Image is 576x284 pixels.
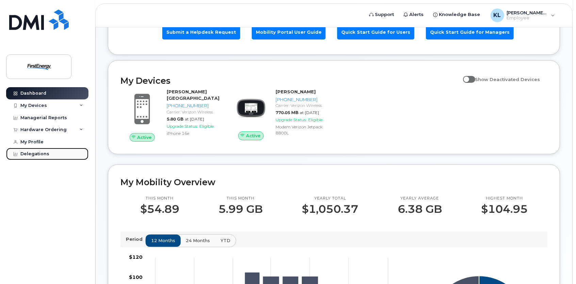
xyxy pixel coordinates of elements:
div: Carrier: Verizon Wireless [276,102,327,108]
span: at [DATE] [185,116,204,122]
h2: My Devices [120,76,460,86]
a: Knowledge Base [429,8,485,21]
input: Show Deactivated Devices [463,73,468,78]
div: Carrier: Verizon Wireless [167,109,219,115]
div: [PHONE_NUMBER] [276,96,327,103]
tspan: $100 [129,274,143,280]
span: [PERSON_NAME][GEOGRAPHIC_DATA] [507,10,548,15]
span: 24 months [186,237,210,244]
p: Highest month [481,196,528,201]
a: Quick Start Guide for Users [337,25,414,40]
a: Support [365,8,399,21]
a: Active[PERSON_NAME][PHONE_NUMBER]Carrier: Verizon Wireless770.05 MBat [DATE]Upgrade Status:Eligib... [229,89,330,140]
div: Modem Verizon Jetpack 8800L [276,124,327,136]
p: Yearly total [302,196,359,201]
p: This month [140,196,179,201]
div: iPhone 16e [167,130,219,136]
span: Eligible [199,124,214,129]
p: Period [126,236,145,242]
span: KL [494,11,501,19]
div: Klingensmith, Laurel A. [486,9,560,22]
span: Alerts [410,11,424,18]
span: 5.80 GB [167,116,183,122]
tspan: $120 [129,254,143,260]
span: Show Deactivated Devices [475,77,540,82]
img: image20231002-3703462-zs44o9.jpeg [235,92,267,125]
p: This month [218,196,263,201]
p: 6.38 GB [398,203,442,215]
span: Upgrade Status: [276,117,307,122]
div: [PHONE_NUMBER] [167,102,219,109]
strong: [PERSON_NAME][GEOGRAPHIC_DATA] [167,89,219,101]
a: Active[PERSON_NAME][GEOGRAPHIC_DATA][PHONE_NUMBER]Carrier: Verizon Wireless5.80 GBat [DATE]Upgrad... [120,89,221,142]
span: at [DATE] [300,110,319,115]
span: Active [137,134,152,141]
span: Knowledge Base [439,11,480,18]
p: $1,050.37 [302,203,359,215]
p: 5.99 GB [218,203,263,215]
a: Submit a Helpdesk Request [162,25,240,40]
strong: [PERSON_NAME] [276,89,316,94]
p: Yearly average [398,196,442,201]
span: 770.05 MB [276,110,298,115]
span: Upgrade Status: [167,124,198,129]
iframe: Messenger Launcher [546,254,571,279]
a: Alerts [399,8,429,21]
span: Employee [507,15,548,21]
p: $54.89 [140,203,179,215]
span: Support [375,11,394,18]
h2: My Mobility Overview [120,177,547,187]
span: Eligible [308,117,323,122]
span: YTD [220,237,230,244]
a: Mobility Portal User Guide [252,25,326,40]
a: Quick Start Guide for Managers [426,25,514,40]
span: Active [246,132,261,139]
p: $104.95 [481,203,528,215]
